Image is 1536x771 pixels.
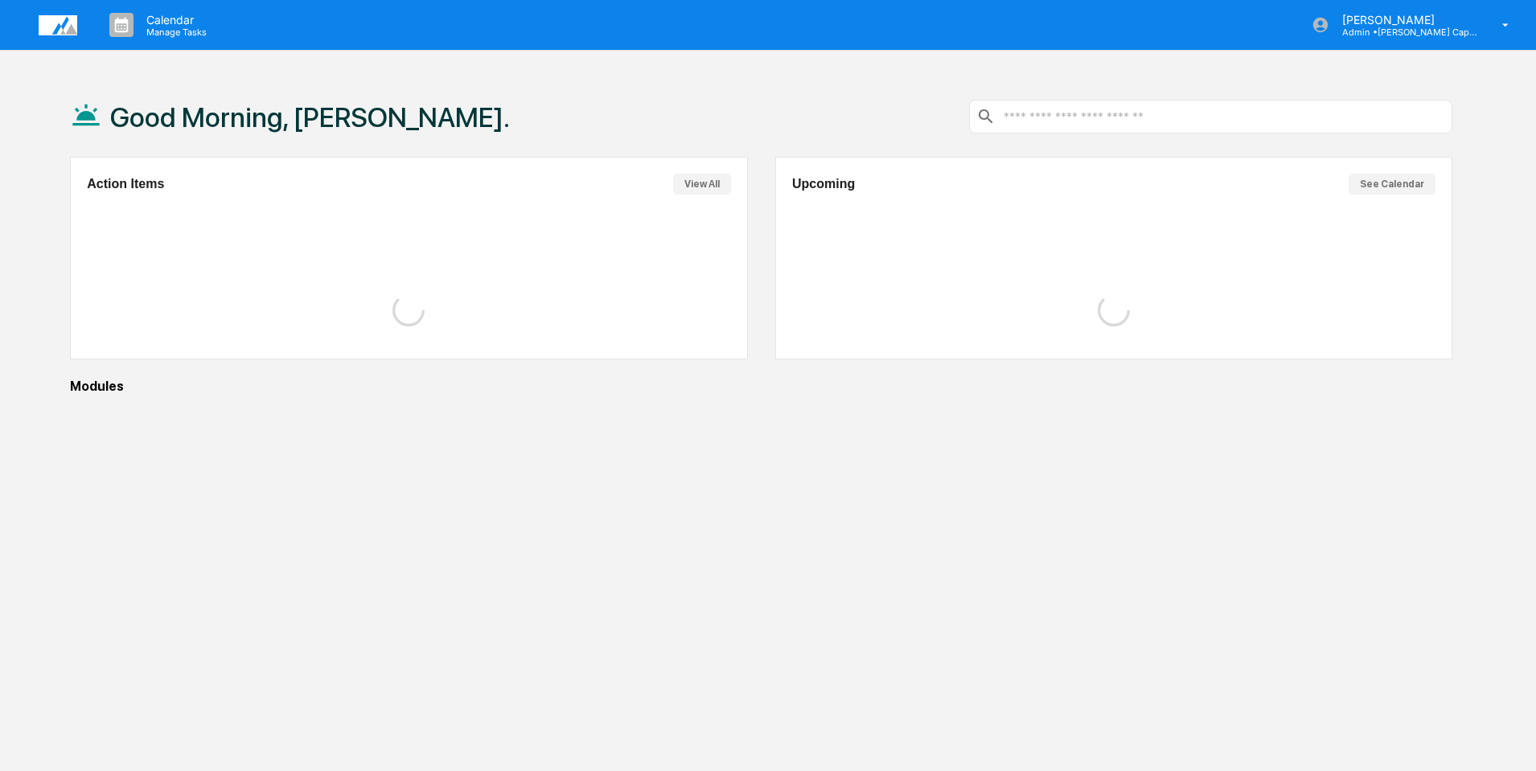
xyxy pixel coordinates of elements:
p: [PERSON_NAME] [1329,13,1479,27]
h2: Action Items [87,177,164,191]
p: Manage Tasks [133,27,215,38]
p: Admin • [PERSON_NAME] Capital Management [1329,27,1479,38]
div: Modules [70,379,1452,394]
h1: Good Morning, [PERSON_NAME]. [110,101,510,133]
button: See Calendar [1349,174,1435,195]
button: View All [673,174,731,195]
img: logo [39,15,77,35]
p: Calendar [133,13,215,27]
h2: Upcoming [792,177,855,191]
